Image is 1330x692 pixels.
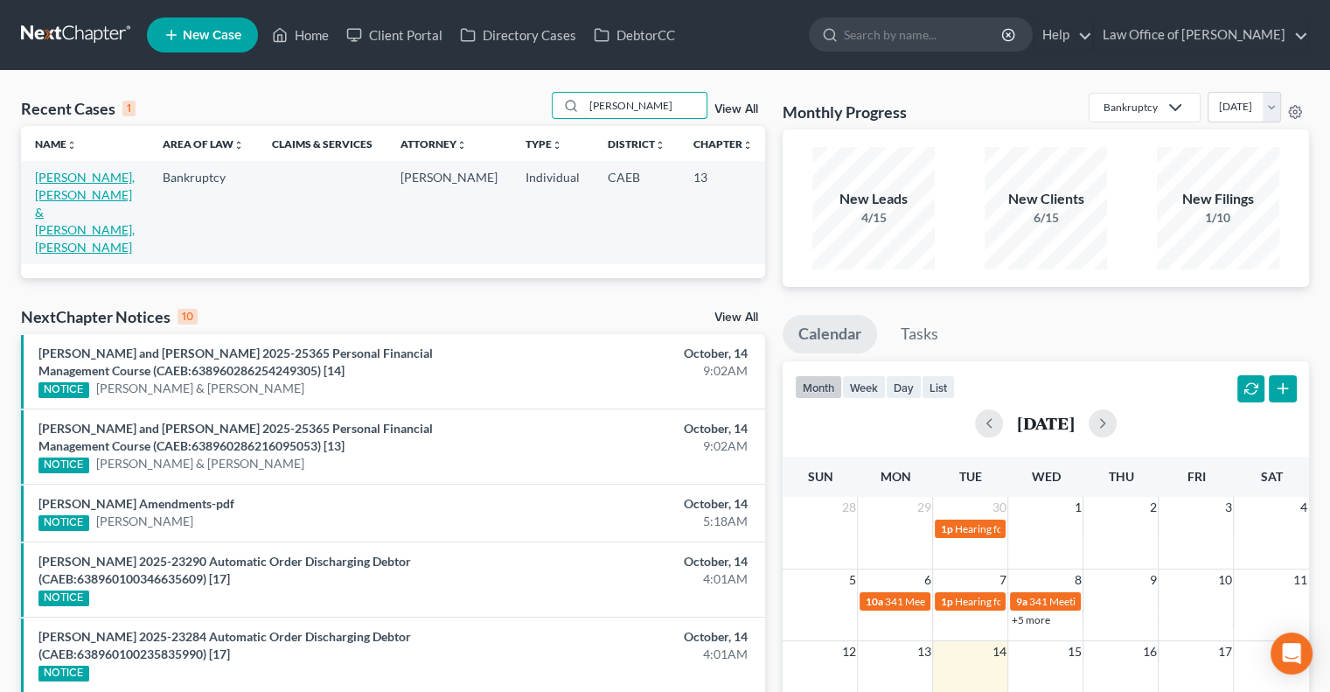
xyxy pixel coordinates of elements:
span: 4 [1299,497,1309,518]
i: unfold_more [742,140,753,150]
h3: Monthly Progress [783,101,907,122]
button: month [795,375,842,399]
span: New Case [183,29,241,42]
div: NOTICE [38,666,89,682]
span: 11 [1292,570,1309,591]
span: 10 [1215,570,1233,591]
span: 15 [1065,641,1083,662]
div: NOTICE [38,382,89,398]
span: 2 [1147,497,1158,518]
a: [PERSON_NAME] [96,513,193,530]
a: Attorneyunfold_more [400,137,467,150]
span: 28 [839,497,857,518]
td: Bankruptcy [149,161,258,263]
div: NOTICE [38,458,89,473]
div: NextChapter Notices [21,306,198,327]
div: October, 14 [523,628,748,646]
span: Hearing for [PERSON_NAME] [954,522,1090,535]
a: [PERSON_NAME] & [PERSON_NAME] [96,380,304,397]
div: 1 [122,101,136,116]
a: +5 more [1011,613,1049,626]
div: NOTICE [38,591,89,606]
td: [PERSON_NAME] [386,161,512,263]
div: 5:18AM [523,513,748,530]
div: 4/15 [812,209,935,227]
span: 1 [1072,497,1083,518]
th: Claims & Services [258,126,386,161]
span: Fri [1187,469,1205,484]
a: View All [714,311,758,324]
div: New Clients [985,189,1107,209]
span: 341 Meeting for [PERSON_NAME] & [PERSON_NAME] [1028,595,1278,608]
a: Districtunfold_more [608,137,665,150]
a: Client Portal [338,19,451,51]
button: week [842,375,886,399]
span: 8 [1072,570,1083,591]
a: Calendar [783,315,877,353]
div: Recent Cases [21,98,136,119]
span: 5 [846,570,857,591]
a: [PERSON_NAME] 2025-23290 Automatic Order Discharging Debtor (CAEB:638960100346635609) [17] [38,554,411,586]
a: View All [714,103,758,115]
span: 30 [990,497,1007,518]
a: [PERSON_NAME] and [PERSON_NAME] 2025-25365 Personal Financial Management Course (CAEB:63896028621... [38,421,433,453]
span: 12 [839,641,857,662]
span: 17 [1215,641,1233,662]
a: Nameunfold_more [35,137,77,150]
a: Typeunfold_more [526,137,562,150]
a: Chapterunfold_more [693,137,753,150]
div: October, 14 [523,495,748,513]
a: [PERSON_NAME], [PERSON_NAME] & [PERSON_NAME], [PERSON_NAME] [35,170,135,255]
span: 7 [997,570,1007,591]
div: 10 [178,309,198,325]
a: DebtorCC [585,19,684,51]
a: Home [263,19,338,51]
a: Directory Cases [451,19,585,51]
td: Individual [512,161,594,263]
i: unfold_more [655,140,665,150]
div: 1/10 [1157,209,1279,227]
div: New Leads [812,189,935,209]
td: CAEB [594,161,679,263]
div: October, 14 [523,345,748,362]
i: unfold_more [66,140,77,150]
a: Tasks [885,315,954,353]
span: 14 [990,641,1007,662]
span: Hearing for [PERSON_NAME] & [PERSON_NAME] [954,595,1183,608]
div: Bankruptcy [1104,100,1158,115]
span: Sat [1260,469,1282,484]
a: [PERSON_NAME] 2025-23284 Automatic Order Discharging Debtor (CAEB:638960100235835990) [17] [38,629,411,661]
div: 9:02AM [523,362,748,380]
span: Wed [1031,469,1060,484]
div: NOTICE [38,515,89,531]
span: Thu [1108,469,1133,484]
i: unfold_more [456,140,467,150]
i: unfold_more [233,140,244,150]
span: Tue [959,469,982,484]
a: [PERSON_NAME] and [PERSON_NAME] 2025-25365 Personal Financial Management Course (CAEB:63896028625... [38,346,433,378]
a: [PERSON_NAME] Amendments-pdf [38,496,234,511]
div: Open Intercom Messenger [1271,633,1313,675]
span: 29 [915,497,932,518]
a: Area of Lawunfold_more [163,137,244,150]
span: 16 [1140,641,1158,662]
div: October, 14 [523,553,748,570]
div: 6/15 [985,209,1107,227]
a: Help [1034,19,1092,51]
span: 3 [1222,497,1233,518]
span: 9 [1147,570,1158,591]
div: 4:01AM [523,646,748,663]
a: Law Office of [PERSON_NAME] [1094,19,1308,51]
a: [PERSON_NAME] & [PERSON_NAME] [96,455,304,472]
span: 6 [922,570,932,591]
span: 341 Meeting for [PERSON_NAME] & [PERSON_NAME] [884,595,1134,608]
div: 4:01AM [523,570,748,588]
span: Mon [880,469,910,484]
span: 1p [940,522,952,535]
td: 13 [679,161,767,263]
span: 10a [865,595,882,608]
button: list [922,375,955,399]
div: 9:02AM [523,437,748,455]
div: New Filings [1157,189,1279,209]
input: Search by name... [844,18,1004,51]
